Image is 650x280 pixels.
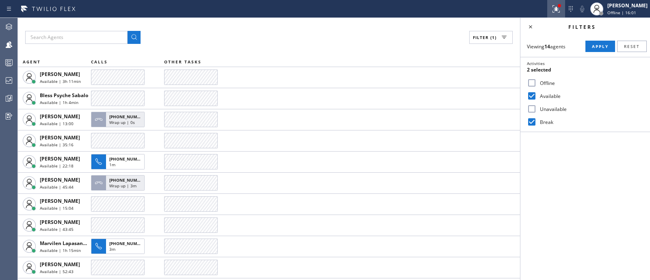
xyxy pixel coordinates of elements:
[624,43,640,49] span: Reset
[109,162,115,167] span: 1m
[40,121,74,126] span: Available | 13:00
[527,66,551,73] span: 2 selected
[40,92,88,99] span: Bless Psyche Sabalo
[469,31,513,44] button: Filter (1)
[544,43,550,50] strong: 14
[91,109,147,130] button: [PHONE_NUMBER]Wrap up | 0s
[473,35,496,40] span: Filter (1)
[576,3,588,15] button: Mute
[568,24,596,30] span: Filters
[40,247,81,253] span: Available | 1h 15min
[164,59,201,65] span: OTHER TASKS
[40,100,78,105] span: Available | 1h 4min
[109,114,146,119] span: [PHONE_NUMBER]
[40,134,80,141] span: [PERSON_NAME]
[91,236,147,256] button: [PHONE_NUMBER]3m
[40,184,74,190] span: Available | 45:44
[537,93,643,100] label: Available
[617,41,647,52] button: Reset
[109,177,146,183] span: [PHONE_NUMBER]
[40,269,74,274] span: Available | 52:43
[40,261,80,268] span: [PERSON_NAME]
[40,219,80,226] span: [PERSON_NAME]
[91,59,108,65] span: CALLS
[40,142,74,148] span: Available | 35:16
[40,205,74,211] span: Available | 15:04
[40,71,80,78] span: [PERSON_NAME]
[23,59,41,65] span: AGENT
[40,155,80,162] span: [PERSON_NAME]
[109,241,146,246] span: [PHONE_NUMBER]
[40,113,80,120] span: [PERSON_NAME]
[109,119,135,125] span: Wrap up | 0s
[537,80,643,87] label: Offline
[585,41,615,52] button: Apply
[109,156,146,162] span: [PHONE_NUMBER]
[537,119,643,126] label: Break
[40,163,74,169] span: Available | 22:18
[25,31,128,44] input: Search Agents
[40,198,80,204] span: [PERSON_NAME]
[109,246,115,252] span: 3m
[40,176,80,183] span: [PERSON_NAME]
[527,43,565,50] span: Viewing agents
[91,173,147,193] button: [PHONE_NUMBER]Wrap up | 3m
[40,78,81,84] span: Available | 3h 11min
[592,43,609,49] span: Apply
[40,226,74,232] span: Available | 43:45
[40,240,89,247] span: Marvilen Lapasanda
[527,61,643,66] div: Activities
[109,183,136,189] span: Wrap up | 3m
[607,2,648,9] div: [PERSON_NAME]
[537,106,643,113] label: Unavailable
[91,152,147,172] button: [PHONE_NUMBER]1m
[607,10,636,15] span: Offline | 16:01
